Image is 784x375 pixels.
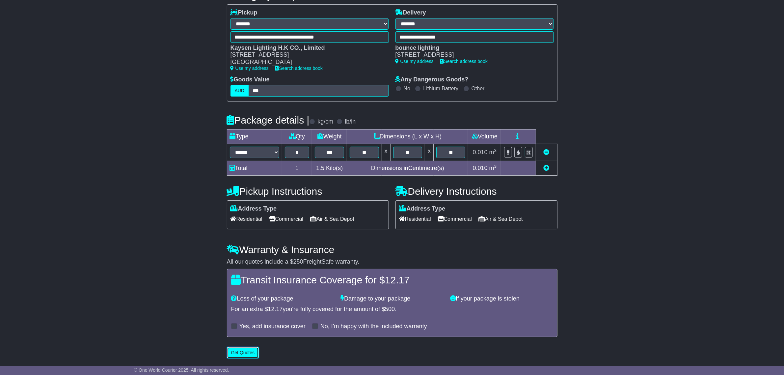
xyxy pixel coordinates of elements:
[316,165,324,171] span: 1.5
[438,214,472,224] span: Commercial
[230,59,382,66] div: [GEOGRAPHIC_DATA]
[395,44,547,52] div: bounce lighting
[227,347,259,359] button: Get Quotes
[312,161,347,175] td: Kilo(s)
[293,258,303,265] span: 250
[489,165,497,171] span: m
[425,144,434,161] td: x
[231,274,553,285] h4: Transit Insurance Coverage for $
[230,44,382,52] div: Kaysen Lighting H.K CO., Limited
[423,85,458,92] label: Lithium Battery
[228,295,338,303] div: Loss of your package
[440,59,488,64] a: Search address book
[494,148,497,153] sup: 3
[337,295,447,303] div: Damage to your package
[230,214,262,224] span: Residential
[382,144,390,161] td: x
[473,165,488,171] span: 0.010
[227,115,310,126] h4: Package details |
[230,66,269,71] a: Use my address
[227,161,282,175] td: Total
[312,129,347,144] td: Weight
[472,85,485,92] label: Other
[385,306,395,312] span: 500
[239,323,306,330] label: Yes, add insurance cover
[282,161,312,175] td: 1
[399,214,431,224] span: Residential
[317,118,333,126] label: kg/cm
[473,149,488,156] span: 0.010
[227,186,389,197] h4: Pickup Instructions
[544,149,550,156] a: Remove this item
[385,274,410,285] span: 12.17
[227,129,282,144] td: Type
[395,9,426,16] label: Delivery
[230,85,249,97] label: AUD
[347,161,468,175] td: Dimensions in Centimetre(s)
[269,214,303,224] span: Commercial
[494,164,497,169] sup: 3
[227,244,557,255] h4: Warranty & Insurance
[230,51,382,59] div: [STREET_ADDRESS]
[404,85,410,92] label: No
[320,323,427,330] label: No, I'm happy with the included warranty
[489,149,497,156] span: m
[544,165,550,171] a: Add new item
[447,295,556,303] div: If your package is stolen
[468,129,501,144] td: Volume
[134,367,229,373] span: © One World Courier 2025. All rights reserved.
[345,118,356,126] label: lb/in
[347,129,468,144] td: Dimensions (L x W x H)
[395,186,557,197] h4: Delivery Instructions
[275,66,323,71] a: Search address book
[230,76,270,83] label: Goods Value
[395,76,469,83] label: Any Dangerous Goods?
[227,258,557,266] div: All our quotes include a $ FreightSafe warranty.
[395,51,547,59] div: [STREET_ADDRESS]
[268,306,283,312] span: 12.17
[395,59,434,64] a: Use my address
[231,306,553,313] div: For an extra $ you're fully covered for the amount of $ .
[399,205,446,213] label: Address Type
[310,214,354,224] span: Air & Sea Depot
[230,9,257,16] label: Pickup
[282,129,312,144] td: Qty
[230,205,277,213] label: Address Type
[478,214,523,224] span: Air & Sea Depot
